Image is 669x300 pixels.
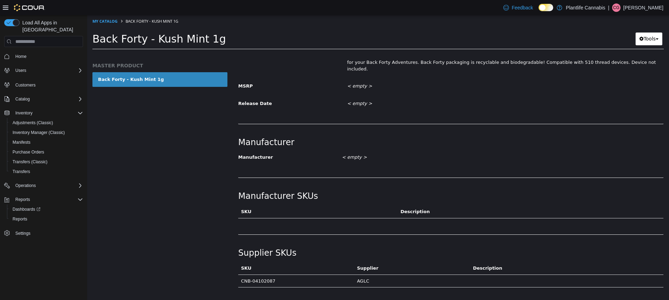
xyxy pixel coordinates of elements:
a: My Catalog [5,3,30,9]
span: Back Forty - Kush Mint 1g [5,18,139,30]
span: Operations [15,183,36,188]
span: Manifests [13,140,30,145]
span: Settings [13,229,83,238]
button: Users [13,66,29,75]
div: Back Forty Kush Mint Hybrid strain has a refreshingly and sharp burst of mint with a gentle lemon... [255,28,581,60]
button: Operations [1,181,86,190]
span: Purchase Orders [10,148,83,156]
span: Reports [13,195,83,204]
span: Transfers [10,167,83,176]
span: Inventory Manager (Classic) [13,130,65,135]
button: Reports [7,214,86,224]
h2: Manufacturer [151,122,576,133]
span: Supplier [270,250,291,256]
h5: MASTER PRODUCT [5,47,140,54]
a: Transfers (Classic) [10,158,50,166]
span: Transfers (Classic) [13,159,47,165]
span: Reports [13,216,27,222]
span: Description [313,194,343,199]
span: Inventory [13,109,83,117]
span: Reports [15,197,30,202]
h2: Supplier SKUs [151,233,209,243]
a: Reports [10,215,30,223]
nav: Complex example [4,48,83,256]
span: Catalog [13,95,83,103]
span: Back Forty - Kush Mint 1g [38,3,91,9]
a: Feedback [501,1,536,15]
button: Transfers (Classic) [7,157,86,167]
img: Cova [14,4,45,11]
span: Adjustments (Classic) [10,119,83,127]
span: Manifests [10,138,83,147]
span: Inventory Manager (Classic) [10,128,83,137]
button: Catalog [13,95,32,103]
button: Reports [13,195,33,204]
button: Transfers [7,167,86,177]
span: Dashboards [10,205,83,213]
span: Users [13,66,83,75]
a: Manifests [10,138,33,147]
span: Customers [13,80,83,89]
span: Settings [15,231,30,236]
span: SKU [154,194,164,199]
p: | [608,3,609,12]
span: Dashboards [13,207,40,212]
a: Dashboards [10,205,43,213]
button: Settings [1,228,86,238]
button: Users [1,66,86,75]
button: Inventory [13,109,35,117]
span: Reports [10,215,83,223]
td: AGLC [267,260,383,272]
a: Purchase Orders [10,148,47,156]
button: Catalog [1,94,86,104]
button: Inventory Manager (Classic) [7,128,86,137]
span: Users [15,68,26,73]
div: Chris Graham [612,3,621,12]
button: Reports [1,195,86,204]
span: Inventory [15,110,32,116]
a: Customers [13,81,38,89]
a: Transfers [10,167,33,176]
h2: Manufacturer SKUs [151,176,231,187]
a: Inventory Manager (Classic) [10,128,68,137]
div: < empty > [255,65,581,77]
span: Adjustments (Classic) [13,120,53,126]
span: MSRP [151,68,166,74]
span: Release Date [151,86,185,91]
span: Description [386,250,415,256]
span: SKU [154,250,164,256]
button: Purchase Orders [7,147,86,157]
span: Purchase Orders [13,149,44,155]
span: Feedback [512,4,533,11]
a: Home [13,52,29,61]
a: Adjustments (Classic) [10,119,56,127]
button: Inventory [1,108,86,118]
span: Operations [13,181,83,190]
button: Adjustments (Classic) [7,118,86,128]
a: Settings [13,229,33,238]
div: < empty > [255,83,581,95]
button: Customers [1,80,86,90]
p: [PERSON_NAME] [623,3,663,12]
button: Manifests [7,137,86,147]
span: Manufacturer [151,140,186,145]
span: Transfers [13,169,30,174]
span: Dark Mode [539,11,539,12]
span: Home [15,54,27,59]
span: Catalog [15,96,30,102]
input: Dark Mode [539,4,553,11]
td: CNB-04102087 [151,260,267,272]
span: CG [613,3,619,12]
a: Back Forty - Kush Mint 1g [5,57,140,72]
button: Home [1,51,86,61]
button: Tools [548,17,575,30]
div: < empty > [255,136,545,149]
button: Operations [13,181,39,190]
span: Load All Apps in [GEOGRAPHIC_DATA] [20,19,83,33]
span: Home [13,52,83,61]
p: Plantlife Cannabis [566,3,605,12]
a: Dashboards [7,204,86,214]
span: Customers [15,82,36,88]
span: Transfers (Classic) [10,158,83,166]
